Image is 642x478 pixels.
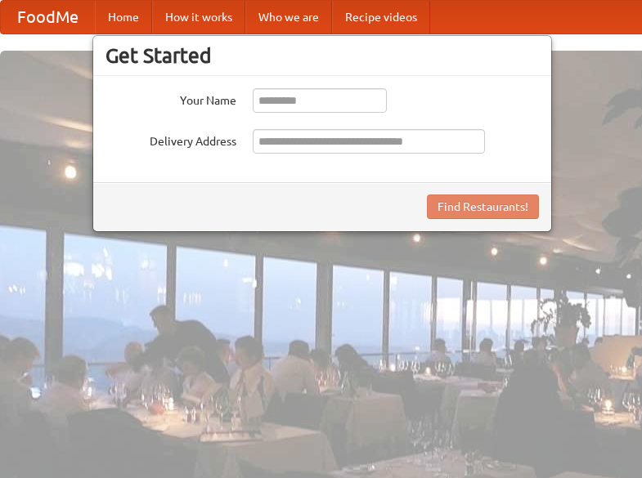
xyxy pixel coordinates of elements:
[332,1,430,34] a: Recipe videos
[1,1,95,34] a: FoodMe
[106,88,236,109] label: Your Name
[245,1,332,34] a: Who we are
[152,1,245,34] a: How it works
[106,43,539,68] h3: Get Started
[95,1,152,34] a: Home
[427,194,539,219] button: Find Restaurants!
[106,129,236,150] label: Delivery Address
